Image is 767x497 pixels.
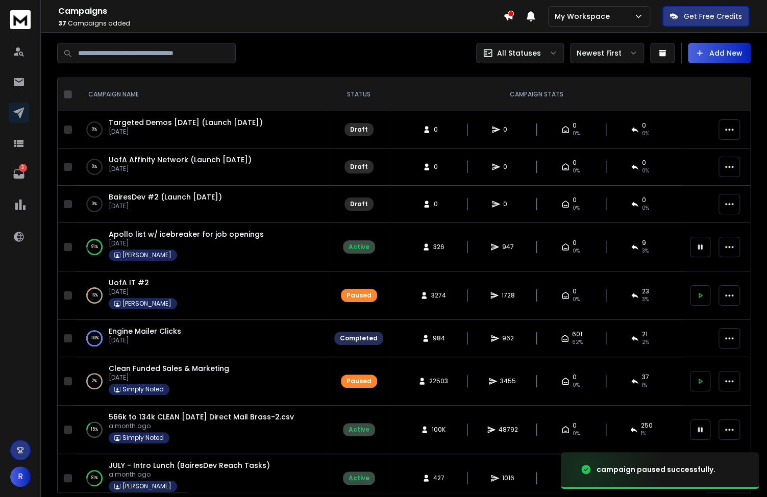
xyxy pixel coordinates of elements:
[122,385,164,393] p: Simply Noted
[642,338,649,346] span: 2 %
[92,199,97,209] p: 0 %
[109,336,181,344] p: [DATE]
[573,373,577,381] span: 0
[502,474,514,482] span: 1016
[349,426,369,434] div: Active
[573,130,580,138] span: 0%
[58,5,503,17] h1: Campaigns
[433,243,444,251] span: 326
[109,412,294,422] a: 566k to 134k CLEAN [DATE] Direct Mail Brass-2.csv
[122,482,171,490] p: [PERSON_NAME]
[431,291,446,300] span: 3274
[570,43,644,63] button: Newest First
[429,377,448,385] span: 22503
[642,295,649,304] span: 3 %
[573,287,577,295] span: 0
[502,291,515,300] span: 1728
[109,117,263,128] a: Targeted Demos [DATE] (Launch [DATE])
[573,247,580,255] span: 0%
[389,78,684,111] th: CAMPAIGN STATS
[434,126,444,134] span: 0
[76,148,328,186] td: 0%UofA Affinity Network (Launch [DATE])[DATE]
[642,287,649,295] span: 23
[91,290,98,301] p: 16 %
[502,243,514,251] span: 947
[58,19,503,28] p: Campaigns added
[433,334,445,342] span: 984
[499,426,518,434] span: 48792
[350,126,368,134] div: Draft
[109,128,263,136] p: [DATE]
[432,426,446,434] span: 100K
[90,333,99,343] p: 100 %
[642,381,647,389] span: 1 %
[597,464,715,475] div: campaign paused successfully.
[641,421,653,430] span: 250
[642,130,649,138] span: 0%
[109,239,264,247] p: [DATE]
[688,43,751,63] button: Add New
[641,430,646,438] span: 1 %
[340,334,378,342] div: Completed
[642,159,646,167] span: 0
[573,421,577,430] span: 0
[684,11,742,21] p: Get Free Credits
[10,466,31,487] button: R
[347,377,372,385] div: Paused
[572,330,582,338] span: 601
[109,165,252,173] p: [DATE]
[642,247,649,255] span: 3 %
[502,334,514,342] span: 962
[92,162,97,172] p: 0 %
[433,474,444,482] span: 427
[555,11,614,21] p: My Workspace
[58,19,66,28] span: 37
[642,167,649,175] span: 0%
[109,192,222,202] span: BairesDev #2 (Launch [DATE])
[109,363,229,374] a: Clean Funded Sales & Marketing
[91,473,98,483] p: 81 %
[19,164,27,172] p: 3
[497,48,541,58] p: All Statuses
[109,155,252,165] a: UofA Affinity Network (Launch [DATE])
[642,204,649,212] span: 0%
[76,271,328,320] td: 16%UofA IT #2[DATE][PERSON_NAME]
[109,229,264,239] a: Apollo list w/ icebreaker for job openings
[109,460,270,470] a: JULY - Intro Lunch (BairesDev Reach Tasks)
[642,239,646,247] span: 9
[572,338,583,346] span: 62 %
[109,326,181,336] a: Engine Mailer Clicks
[122,300,171,308] p: [PERSON_NAME]
[91,425,98,435] p: 15 %
[573,196,577,204] span: 0
[349,474,369,482] div: Active
[91,242,98,252] p: 91 %
[328,78,389,111] th: STATUS
[109,278,149,288] a: UofA IT #2
[503,200,513,208] span: 0
[503,126,513,134] span: 0
[347,291,372,300] div: Paused
[76,357,328,406] td: 2%Clean Funded Sales & Marketing[DATE]Simply Noted
[76,78,328,111] th: CAMPAIGN NAME
[642,373,649,381] span: 37
[92,125,97,135] p: 0 %
[642,196,646,204] span: 0
[109,288,177,296] p: [DATE]
[642,121,646,130] span: 0
[500,377,516,385] span: 3455
[349,243,369,251] div: Active
[76,406,328,454] td: 15%566k to 134k CLEAN [DATE] Direct Mail Brass-2.csva month agoSimply Noted
[573,167,580,175] span: 0%
[662,6,749,27] button: Get Free Credits
[573,239,577,247] span: 0
[434,163,444,171] span: 0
